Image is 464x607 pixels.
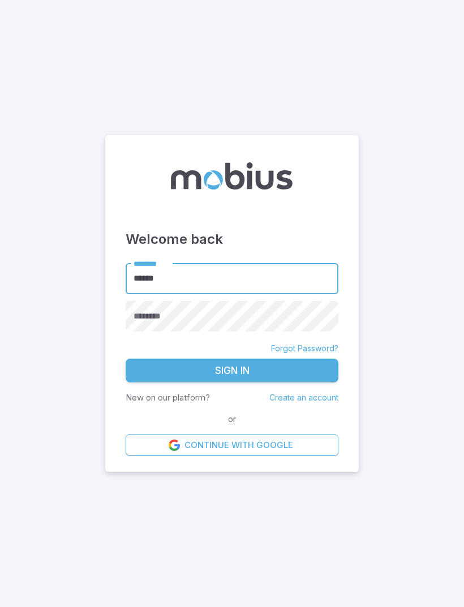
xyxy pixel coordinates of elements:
[126,434,338,456] a: Continue with Google
[225,413,239,425] span: or
[126,391,210,404] p: New on our platform?
[269,393,338,402] a: Create an account
[126,359,338,382] button: Sign In
[271,343,338,354] a: Forgot Password?
[126,229,338,249] h3: Welcome back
